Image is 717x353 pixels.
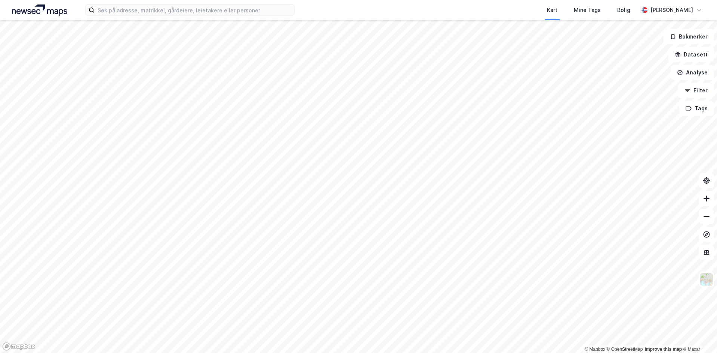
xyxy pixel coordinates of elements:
button: Filter [678,83,714,98]
a: Improve this map [645,347,682,352]
img: Z [699,272,714,286]
a: Mapbox homepage [2,342,35,351]
div: Kart [547,6,557,15]
input: Søk på adresse, matrikkel, gårdeiere, leietakere eller personer [95,4,294,16]
button: Bokmerker [664,29,714,44]
button: Analyse [671,65,714,80]
div: [PERSON_NAME] [650,6,693,15]
div: Bolig [617,6,630,15]
button: Tags [679,101,714,116]
img: logo.a4113a55bc3d86da70a041830d287a7e.svg [12,4,67,16]
a: Mapbox [585,347,605,352]
div: Mine Tags [574,6,601,15]
button: Datasett [668,47,714,62]
a: OpenStreetMap [607,347,643,352]
iframe: Chat Widget [680,317,717,353]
